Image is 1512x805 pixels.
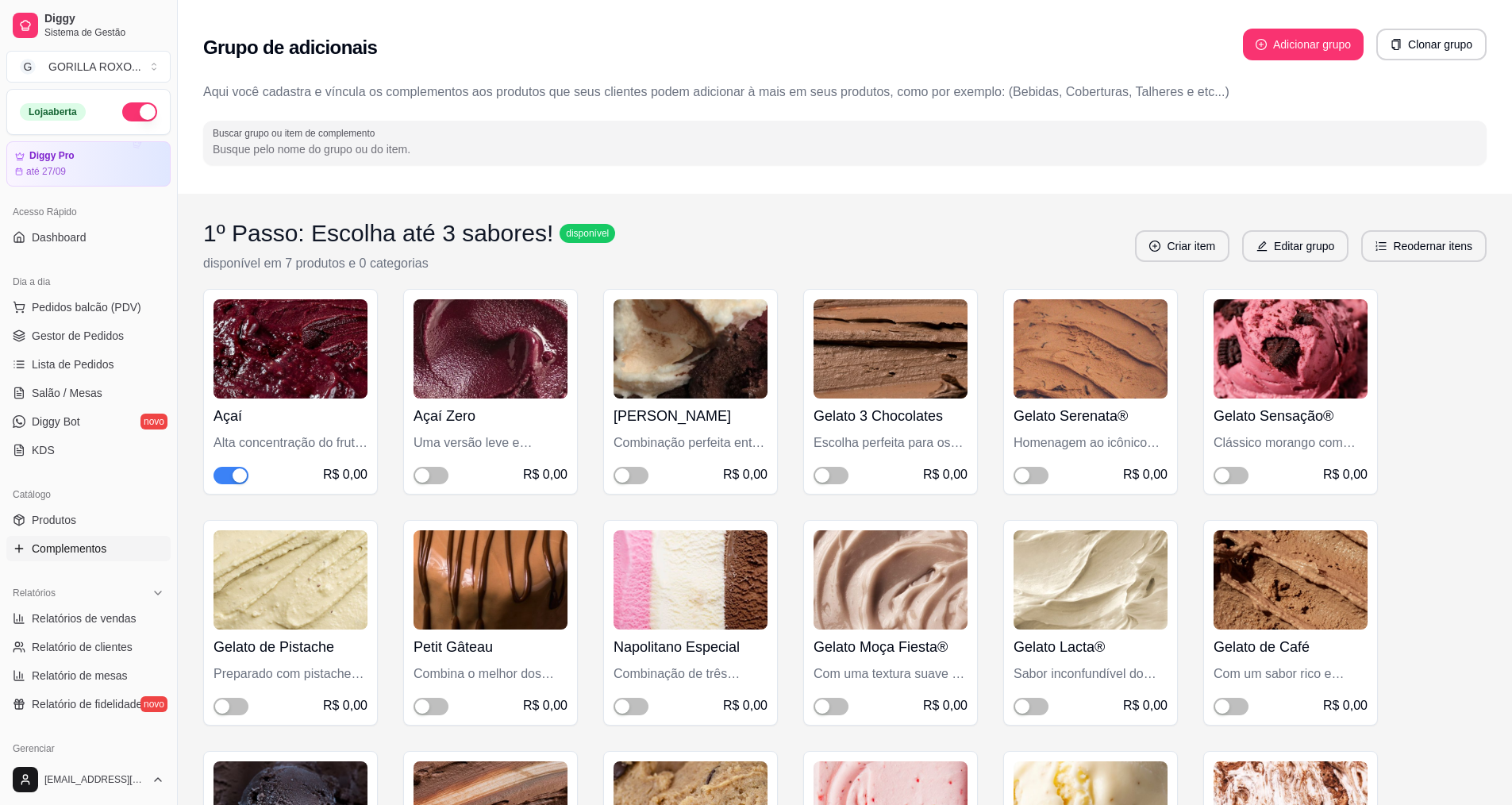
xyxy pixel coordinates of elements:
[44,12,164,26] span: Diggy
[214,664,367,684] div: Preparado com pistaches selecionados para proporcionar um sabor autêntico e marcante.
[614,405,768,427] h4: [PERSON_NAME]
[32,541,106,557] span: Complementos
[32,696,142,712] span: Relatório de fidelidade
[1014,636,1168,658] h4: Gelato Lacta®
[323,465,367,484] div: R$ 0,00
[1214,636,1368,658] h4: Gelato de Café
[48,59,141,75] div: GORILLA ROXO ...
[44,773,145,786] span: [EMAIL_ADDRESS][DOMAIN_NAME]
[6,6,171,44] a: DiggySistema de Gestão
[6,295,171,320] button: Pedidos balcão (PDV)
[26,165,66,178] article: até 27/09
[1123,696,1168,715] div: R$ 0,00
[6,380,171,406] a: Salão / Mesas
[214,530,367,630] img: product-image
[32,328,124,344] span: Gestor de Pedidos
[6,663,171,688] a: Relatório de mesas
[1361,230,1487,262] button: ordered-listReodernar itens
[414,405,567,427] h4: Açaí Zero
[213,126,380,140] label: Buscar grupo ou item de complemento
[814,299,968,399] img: product-image
[1014,299,1168,399] img: product-image
[814,664,968,684] div: Com uma textura suave e aveludada, esse gelato é perfeito para quem aprecia a doçura e a cremosid...
[1391,39,1402,50] span: copy
[32,299,141,315] span: Pedidos balcão (PDV)
[414,636,567,658] h4: Petit Gâteau
[213,141,1477,157] input: Buscar grupo ou item de complemento
[1014,405,1168,427] h4: Gelato Serenata®
[6,536,171,561] a: Complementos
[32,512,76,528] span: Produtos
[6,606,171,631] a: Relatórios de vendas
[6,323,171,349] a: Gestor de Pedidos
[1149,241,1160,252] span: plus-circle
[214,433,367,453] div: Alta concentração do fruto, sabor intenso e muita cremosidade.
[32,414,80,429] span: Diggy Bot
[414,664,567,684] div: Combina o melhor dos dois mundos: a cremosidade do gelato e o sabor intenso do clássico petit gât...
[414,530,567,630] img: product-image
[723,465,768,484] div: R$ 0,00
[1375,241,1387,252] span: ordered-list
[923,696,968,715] div: R$ 0,00
[13,587,56,599] span: Relatórios
[32,442,55,458] span: KDS
[32,385,102,401] span: Salão / Mesas
[6,352,171,377] a: Lista de Pedidos
[1242,230,1348,262] button: editEditar grupo
[814,636,968,658] h4: Gelato Moça Fiesta®
[1014,530,1168,630] img: product-image
[814,433,968,453] div: Escolha perfeita para os verdadeiros chocólatras, combinando três tipos de chocolate em uma única...
[1214,299,1368,399] img: product-image
[614,636,768,658] h4: Napolitano Especial
[6,409,171,434] a: Diggy Botnovo
[1256,39,1267,50] span: plus-circle
[1214,530,1368,630] img: product-image
[29,150,75,162] article: Diggy Pro
[523,696,567,715] div: R$ 0,00
[44,26,164,39] span: Sistema de Gestão
[814,530,968,630] img: product-image
[1256,241,1268,252] span: edit
[6,507,171,533] a: Produtos
[32,668,128,684] span: Relatório de mesas
[1376,29,1487,60] button: copyClonar grupo
[6,736,171,761] div: Gerenciar
[614,299,768,399] img: product-image
[214,299,367,399] img: product-image
[32,610,137,626] span: Relatórios de vendas
[6,225,171,250] a: Dashboard
[323,696,367,715] div: R$ 0,00
[214,405,367,427] h4: Açaí
[1014,433,1168,453] div: Homenagem ao icônico bombom Serenata de Amor, combinando a cremosidade do gelato com o sabor irre...
[6,51,171,83] button: Select a team
[723,696,768,715] div: R$ 0,00
[414,299,567,399] img: product-image
[6,437,171,463] a: KDS
[6,269,171,295] div: Dia a dia
[6,482,171,507] div: Catálogo
[20,59,36,75] span: G
[203,254,615,273] p: disponível em 7 produtos e 0 categorias
[6,199,171,225] div: Acesso Rápido
[122,102,157,121] button: Alterar Status
[614,433,768,453] div: Combinação perfeita entre os sabores clássicos de brigadeiro e beijinho, trazendo a doçura e crem...
[32,639,133,655] span: Relatório de clientes
[1123,465,1168,484] div: R$ 0,00
[814,405,968,427] h4: Gelato 3 Chocolates
[1323,696,1368,715] div: R$ 0,00
[563,227,612,240] span: disponível
[6,761,171,799] button: [EMAIL_ADDRESS][DOMAIN_NAME]
[214,636,367,658] h4: Gelato de Pistache
[1214,664,1368,684] div: Com um sabor rico e encorpado, ele é feito a partir de grãos de café de alta qualidade.
[203,35,377,60] h2: Grupo de adicionais
[614,664,768,684] div: Combinação de três sabores clássicos que encantam os amantes de Gelato: chocolate, [PERSON_NAME] ...
[923,465,968,484] div: R$ 0,00
[203,83,1487,102] p: Aqui você cadastra e víncula os complementos aos produtos que seus clientes podem adicionar à mai...
[1214,405,1368,427] h4: Gelato Sensação®
[20,103,86,121] div: Loja aberta
[6,691,171,717] a: Relatório de fidelidadenovo
[32,356,114,372] span: Lista de Pedidos
[1135,230,1229,262] button: plus-circleCriar item
[414,433,567,453] div: Uma versão leve e saudável do tradicional açaí, mantendo o sabor característico da fruta, mas com...
[6,634,171,660] a: Relatório de clientes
